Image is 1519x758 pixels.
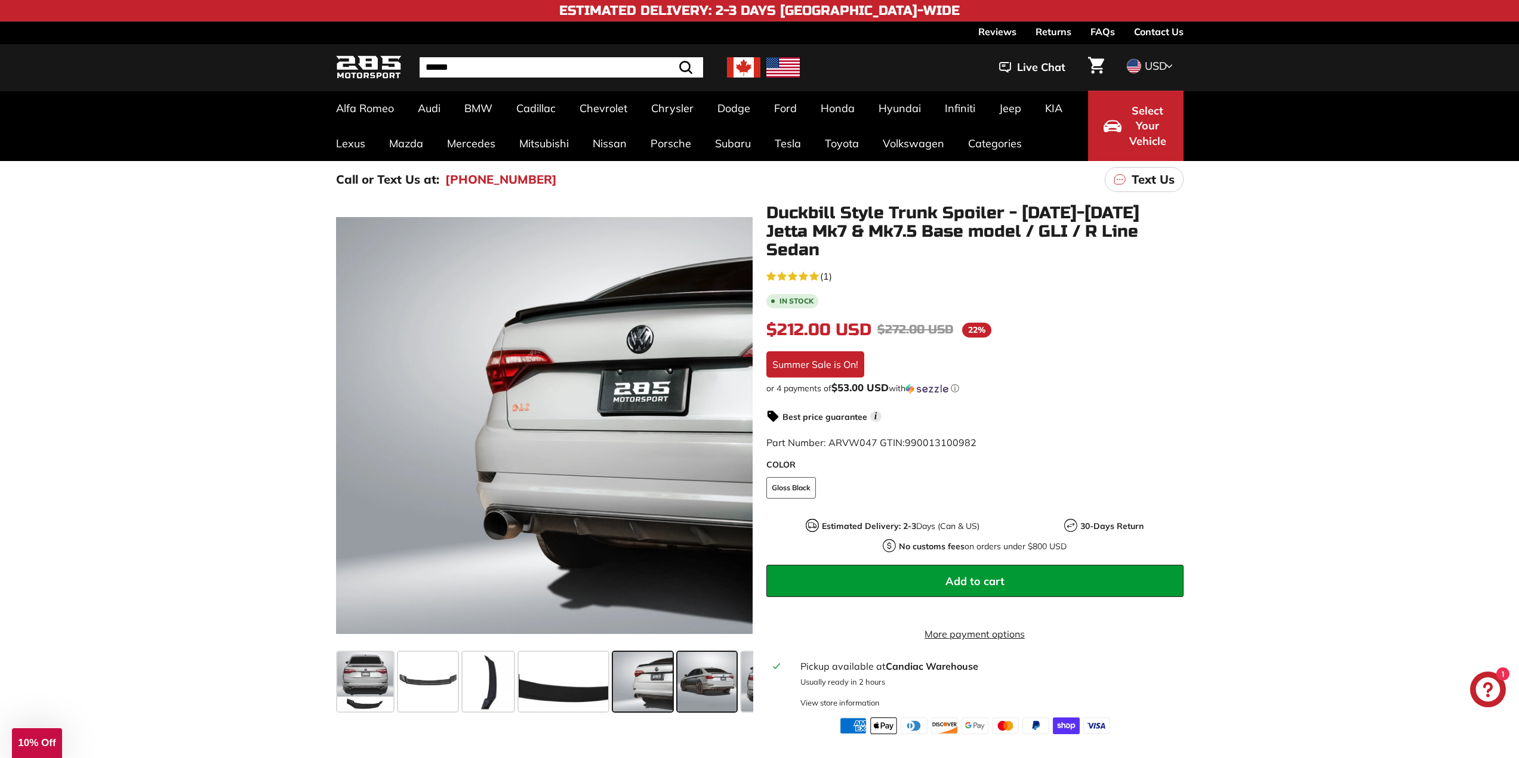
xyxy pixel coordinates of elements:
[406,91,452,126] a: Audi
[840,717,867,734] img: american_express
[766,459,1184,471] label: COLOR
[809,91,867,126] a: Honda
[507,126,581,161] a: Mitsubishi
[1033,91,1074,126] a: KIA
[867,91,933,126] a: Hyundai
[1088,91,1184,161] button: Select Your Vehicle
[779,298,814,305] b: In stock
[1083,717,1110,734] img: visa
[324,91,406,126] a: Alfa Romeo
[905,383,948,394] img: Sezzle
[899,540,1067,553] p: on orders under $800 USD
[703,126,763,161] a: Subaru
[762,91,809,126] a: Ford
[931,717,958,734] img: discover
[1105,167,1184,192] a: Text Us
[1053,717,1080,734] img: shopify_pay
[18,737,56,748] span: 10% Off
[945,574,1005,588] span: Add to cart
[1127,103,1168,149] span: Select Your Vehicle
[336,171,439,188] p: Call or Text Us at:
[962,323,991,338] span: 22%
[901,717,928,734] img: diners_club
[870,411,882,422] span: i
[933,91,987,126] a: Infiniti
[1017,60,1065,75] span: Live Chat
[766,382,1184,394] div: or 4 payments of$53.00 USDwithSezzle Click to learn more about Sezzle
[800,676,1176,688] p: Usually ready in 2 hours
[377,126,435,161] a: Mazda
[877,322,953,337] span: $272.00 USD
[899,541,965,552] strong: No customs fees
[705,91,762,126] a: Dodge
[435,126,507,161] a: Mercedes
[763,126,813,161] a: Tesla
[581,126,639,161] a: Nissan
[766,204,1184,259] h1: Duckbill Style Trunk Spoiler - [DATE]-[DATE] Jetta Mk7 & Mk7.5 Base model / GLI / R Line Sedan
[782,412,867,422] strong: Best price guarantee
[886,660,978,672] strong: Candiac Warehouse
[822,521,916,531] strong: Estimated Delivery: 2-3
[987,91,1033,126] a: Jeep
[905,437,976,448] span: 990013100982
[871,126,956,161] a: Volkswagen
[1090,21,1115,42] a: FAQs
[956,126,1034,161] a: Categories
[831,381,889,394] span: $53.00 USD
[820,269,832,283] span: (1)
[1080,521,1144,531] strong: 30-Days Return
[766,565,1184,597] button: Add to cart
[766,627,1184,641] a: More payment options
[766,268,1184,283] a: 5.0 rating (1 votes)
[870,717,897,734] img: apple_pay
[336,54,402,82] img: Logo_285_Motorsport_areodynamics_components
[420,57,703,78] input: Search
[568,91,639,126] a: Chevrolet
[639,126,703,161] a: Porsche
[992,717,1019,734] img: master
[1036,21,1071,42] a: Returns
[1022,717,1049,734] img: paypal
[1132,171,1175,188] p: Text Us
[452,91,504,126] a: BMW
[822,520,979,533] p: Days (Can & US)
[766,320,871,340] span: $212.00 USD
[559,4,960,18] h4: Estimated Delivery: 2-3 Days [GEOGRAPHIC_DATA]-Wide
[1145,59,1167,73] span: USD
[1081,47,1111,88] a: Cart
[962,717,988,734] img: google_pay
[766,382,1184,394] div: or 4 payments of with
[1134,21,1184,42] a: Contact Us
[766,437,976,448] span: Part Number: ARVW047 GTIN:
[324,126,377,161] a: Lexus
[766,351,864,378] div: Summer Sale is On!
[504,91,568,126] a: Cadillac
[984,52,1081,82] button: Live Chat
[639,91,705,126] a: Chrysler
[445,171,557,188] a: [PHONE_NUMBER]
[978,21,1016,42] a: Reviews
[813,126,871,161] a: Toyota
[800,697,880,709] div: View store information
[1466,672,1509,710] inbox-online-store-chat: Shopify online store chat
[800,659,1176,673] div: Pickup available at
[12,728,62,758] div: 10% Off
